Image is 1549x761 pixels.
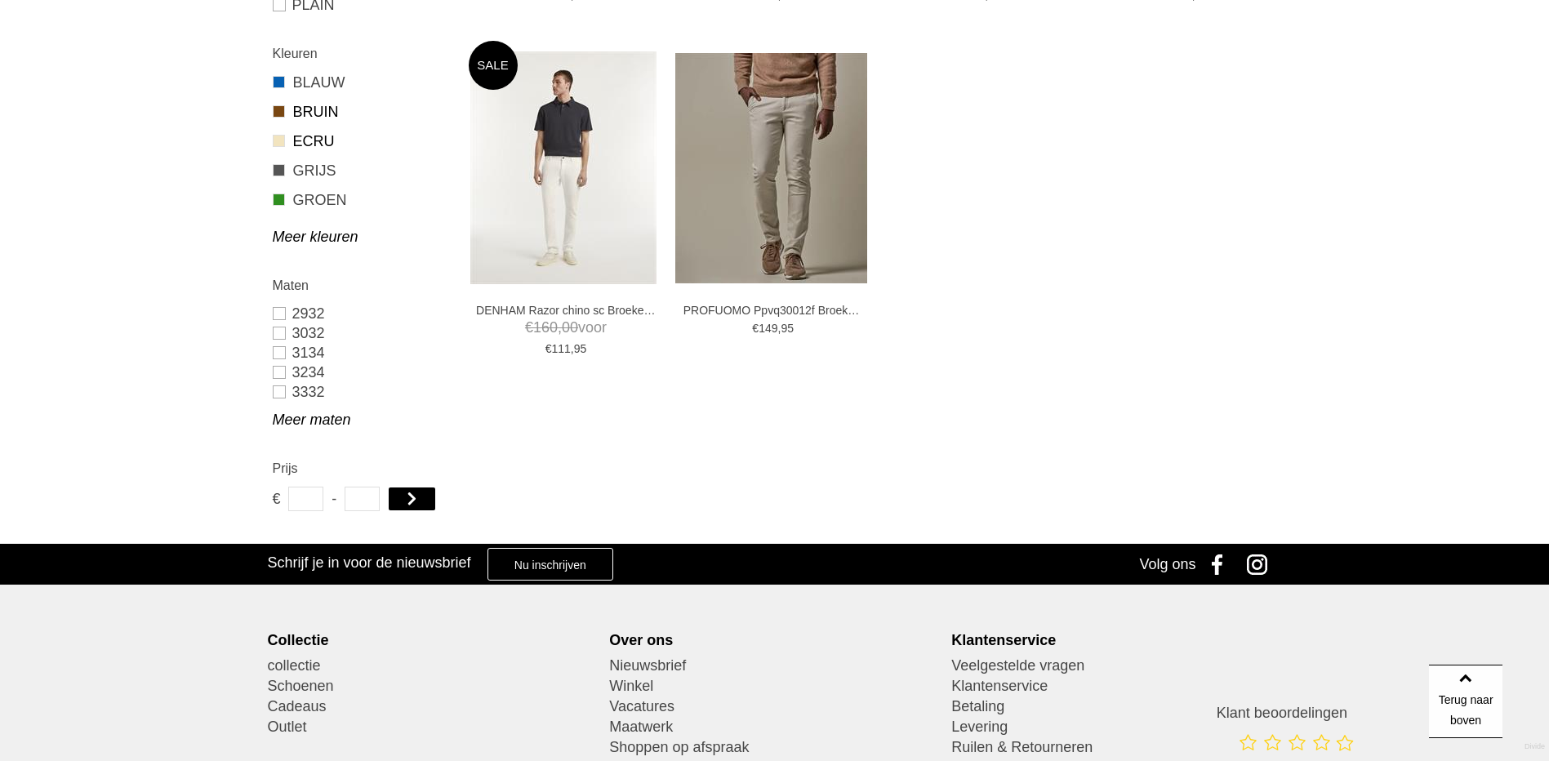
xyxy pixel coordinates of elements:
[781,322,794,335] span: 95
[476,303,656,318] a: DENHAM Razor chino sc Broeken en Pantalons
[558,319,562,336] span: ,
[951,737,1281,758] a: Ruilen & Retourneren
[273,275,448,296] h2: Maten
[470,51,657,284] img: DENHAM Razor chino sc Broeken en Pantalons
[273,43,448,64] h2: Kleuren
[267,676,597,696] a: Schoenen
[273,363,448,382] a: 3234
[273,410,448,429] a: Meer maten
[609,631,939,649] div: Over ons
[267,656,597,676] a: collectie
[273,382,448,402] a: 3332
[487,548,613,581] a: Nu inschrijven
[332,487,336,511] span: -
[267,717,597,737] a: Outlet
[683,303,863,318] a: PROFUOMO Ppvq30012f Broeken en Pantalons
[551,342,570,355] span: 111
[273,227,448,247] a: Meer kleuren
[533,319,558,336] span: 160
[951,631,1281,649] div: Klantenservice
[273,101,448,122] a: BRUIN
[609,676,939,696] a: Winkel
[1217,704,1386,722] h3: Klant beoordelingen
[1139,544,1195,585] div: Volg ons
[609,656,939,676] a: Nieuwsbrief
[273,487,280,511] span: €
[1525,737,1545,757] a: Divide
[1241,544,1282,585] a: Instagram
[267,554,470,572] h3: Schrijf je in voor de nieuwsbrief
[273,160,448,181] a: GRIJS
[273,304,448,323] a: 2932
[1200,544,1241,585] a: Facebook
[777,322,781,335] span: ,
[951,676,1281,696] a: Klantenservice
[609,717,939,737] a: Maatwerk
[273,323,448,343] a: 3032
[951,717,1281,737] a: Levering
[752,322,759,335] span: €
[951,656,1281,676] a: Veelgestelde vragen
[574,342,587,355] span: 95
[951,696,1281,717] a: Betaling
[562,319,578,336] span: 00
[273,458,448,478] h2: Prijs
[267,631,597,649] div: Collectie
[267,696,597,717] a: Cadeaus
[545,342,552,355] span: €
[759,322,777,335] span: 149
[609,737,939,758] a: Shoppen op afspraak
[609,696,939,717] a: Vacatures
[476,318,656,338] span: voor
[273,131,448,152] a: ECRU
[571,342,574,355] span: ,
[273,72,448,93] a: BLAUW
[273,189,448,211] a: GROEN
[675,53,867,283] img: PROFUOMO Ppvq30012f Broeken en Pantalons
[525,319,533,336] span: €
[1429,665,1502,738] a: Terug naar boven
[273,343,448,363] a: 3134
